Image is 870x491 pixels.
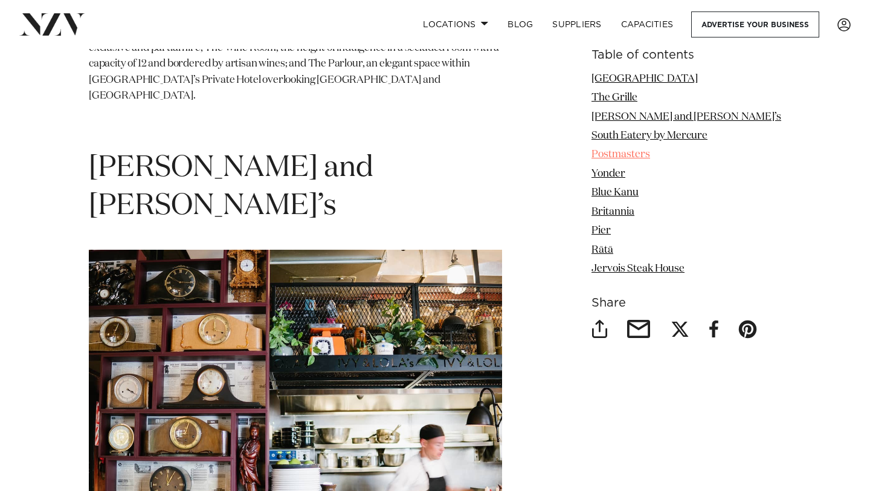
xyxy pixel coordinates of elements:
h6: Share [591,297,781,310]
h6: Table of contents [591,49,781,62]
a: Advertise your business [691,11,819,37]
a: Rātā [591,245,613,255]
a: South Eatery by Mercure [591,131,707,141]
a: Capacities [611,11,683,37]
a: SUPPLIERS [543,11,611,37]
span: [PERSON_NAME] and [PERSON_NAME]’s [89,154,373,221]
a: Yonder [591,169,625,179]
a: Pier [591,226,611,236]
img: nzv-logo.png [19,13,85,35]
a: BLOG [498,11,543,37]
a: Britannia [591,207,634,217]
a: The Grille [591,93,637,103]
a: Postmasters [591,150,650,160]
a: Jervois Steak House [591,264,685,274]
a: [GEOGRAPHIC_DATA] [591,74,698,84]
a: [PERSON_NAME] and [PERSON_NAME]’s [591,112,781,122]
a: Blue Kanu [591,188,639,198]
a: Locations [413,11,498,37]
